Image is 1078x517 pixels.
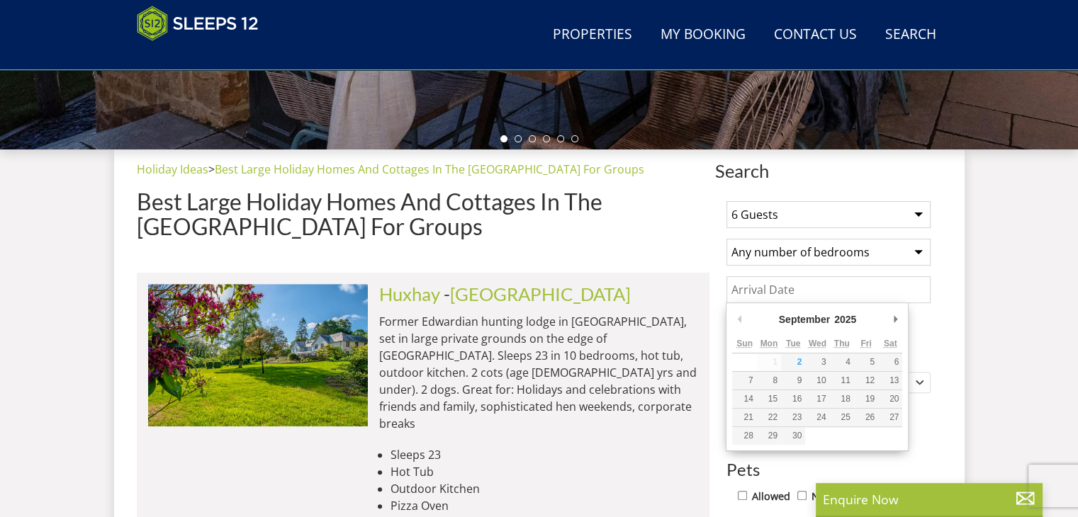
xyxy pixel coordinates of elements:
input: Arrival Date [726,276,931,303]
button: 20 [878,390,902,408]
button: 19 [854,390,878,408]
h3: Pets [726,460,931,479]
img: duxhams-somerset-holiday-accomodation-sleeps-12.original.jpg [148,284,368,426]
button: 28 [732,427,756,445]
button: 11 [830,372,854,390]
a: Search [880,19,942,51]
p: Enquire Now [823,490,1035,509]
button: 15 [757,390,781,408]
div: September [777,309,832,330]
li: Pizza Oven [391,497,698,514]
li: Hot Tub [391,463,698,480]
img: Sleeps 12 [137,6,259,41]
li: Sleeps 23 [391,446,698,463]
button: 3 [805,353,829,371]
button: 23 [781,409,805,426]
div: 2025 [832,309,858,330]
p: Former Edwardian hunting lodge in [GEOGRAPHIC_DATA], set in large private grounds on the edge of ... [379,313,698,432]
button: 5 [854,353,878,371]
button: 26 [854,409,878,426]
a: Contact Us [768,19,863,51]
span: - [444,283,631,305]
iframe: Customer reviews powered by Trustpilot [130,50,279,62]
button: 21 [732,409,756,426]
li: Outdoor Kitchen [391,480,698,497]
button: 29 [757,427,781,445]
h1: Best Large Holiday Homes And Cottages In The [GEOGRAPHIC_DATA] For Groups [137,189,709,239]
button: 13 [878,372,902,390]
button: 17 [805,390,829,408]
abbr: Wednesday [809,339,826,348]
button: 18 [830,390,854,408]
button: 4 [830,353,854,371]
a: Huxhay [379,283,440,305]
button: 9 [781,372,805,390]
button: 27 [878,409,902,426]
span: Search [715,161,942,181]
button: 16 [781,390,805,408]
a: My Booking [655,19,751,51]
abbr: Monday [760,339,777,348]
a: Best Large Holiday Homes And Cottages In The [GEOGRAPHIC_DATA] For Groups [215,161,644,177]
abbr: Tuesday [786,339,800,348]
abbr: Thursday [834,339,850,348]
abbr: Friday [860,339,871,348]
button: 30 [781,427,805,445]
button: 25 [830,409,854,426]
label: Allowed [752,489,790,504]
button: 24 [805,409,829,426]
abbr: Saturday [884,339,897,348]
button: 22 [757,409,781,426]
button: Next Month [888,309,902,330]
button: 8 [757,372,781,390]
abbr: Sunday [736,339,753,348]
label: Not Allowed [812,489,870,504]
button: Previous Month [732,309,746,330]
a: Properties [547,19,638,51]
button: 10 [805,372,829,390]
a: Holiday Ideas [137,161,208,177]
button: 6 [878,353,902,371]
span: > [208,161,215,177]
button: 14 [732,390,756,408]
button: 2 [781,353,805,371]
button: 12 [854,372,878,390]
button: 7 [732,372,756,390]
a: [GEOGRAPHIC_DATA] [450,283,631,305]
